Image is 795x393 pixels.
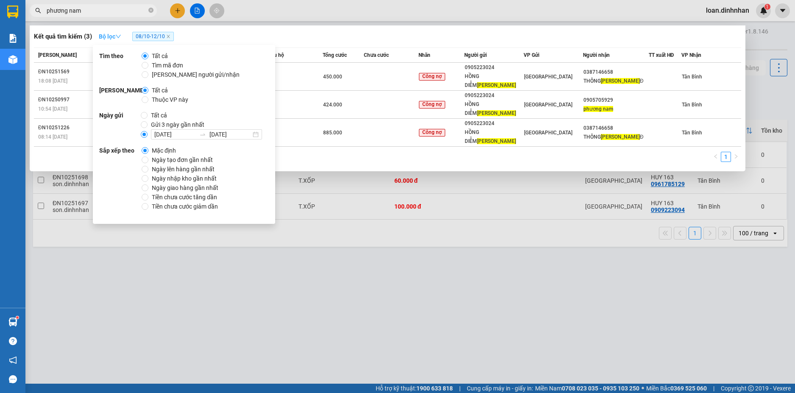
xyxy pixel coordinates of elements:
[465,72,523,90] div: HỒNG DIỄM
[8,55,17,64] img: warehouse-icon
[9,356,17,364] span: notification
[199,131,206,138] span: to
[524,74,572,80] span: [GEOGRAPHIC_DATA]
[9,337,17,345] span: question-circle
[721,152,731,162] a: 1
[34,32,92,41] h3: Kết quả tìm kiếm ( 3 )
[419,73,445,81] span: Công nợ
[465,119,523,128] div: 0905223024
[583,124,648,133] div: 0387146658
[713,154,718,159] span: left
[583,77,648,86] div: THÔNG Đ
[148,70,243,79] span: [PERSON_NAME] người gửi/nhận
[148,192,220,202] span: Tiền chưa cước tăng dần
[583,68,648,77] div: 0387146658
[16,316,19,319] sup: 1
[148,183,222,192] span: Ngày giao hàng gần nhất
[38,123,106,132] div: ĐN10251226
[731,152,741,162] button: right
[38,52,77,58] span: [PERSON_NAME]
[323,52,347,58] span: Tổng cước
[209,130,251,139] input: Ngày kết thúc
[115,33,121,39] span: down
[268,52,284,58] span: Thu hộ
[731,152,741,162] li: Next Page
[148,120,208,129] span: Gửi 3 ngày gần nhất
[524,102,572,108] span: [GEOGRAPHIC_DATA]
[148,111,170,120] span: Tất cả
[47,6,147,15] input: Tìm tên, số ĐT hoặc mã đơn
[148,51,171,61] span: Tất cả
[148,8,153,13] span: close-circle
[323,130,342,136] span: 885.000
[38,67,106,76] div: ĐN10251569
[148,7,153,15] span: close-circle
[148,86,171,95] span: Tất cả
[148,164,218,174] span: Ngày lên hàng gần nhất
[418,52,430,58] span: Nhãn
[148,146,179,155] span: Mặc định
[477,82,516,88] span: [PERSON_NAME]
[364,52,389,58] span: Chưa cước
[99,33,121,40] strong: Bộ lọc
[583,96,648,105] div: 0905705929
[649,52,674,58] span: TT xuất HĐ
[583,52,610,58] span: Người nhận
[464,52,487,58] span: Người gửi
[99,86,142,104] strong: [PERSON_NAME]
[7,6,18,18] img: logo-vxr
[38,134,67,140] span: 08:14 [DATE]
[477,138,516,144] span: [PERSON_NAME]
[38,95,106,104] div: ĐN10250997
[583,106,613,112] span: phương nam
[681,52,701,58] span: VP Nhận
[148,155,216,164] span: Ngày tạo đơn gần nhất
[524,52,539,58] span: VP Gửi
[9,375,17,383] span: message
[99,111,141,139] strong: Ngày gửi
[38,78,67,84] span: 18:08 [DATE]
[323,102,342,108] span: 424.000
[99,146,142,211] strong: Sắp xếp theo
[711,152,721,162] li: Previous Page
[601,134,640,140] span: [PERSON_NAME]
[682,74,702,80] span: Tân Bình
[682,130,702,136] span: Tân Bình
[465,100,523,118] div: HỒNG DIỄM
[92,30,128,43] button: Bộ lọcdown
[99,51,142,79] strong: Tìm theo
[682,102,702,108] span: Tân Bình
[465,128,523,146] div: HỒNG DIỄM
[148,95,192,104] span: Thuộc VP này
[148,202,221,211] span: Tiền chưa cước giảm dần
[323,74,342,80] span: 450.000
[166,34,170,39] span: close
[734,154,739,159] span: right
[711,152,721,162] button: left
[148,61,187,70] span: Tìm mã đơn
[583,133,648,142] div: THÔNG Đ
[419,129,445,137] span: Công nợ
[465,91,523,100] div: 0905223024
[721,152,731,162] li: 1
[35,8,41,14] span: search
[419,101,445,109] span: Công nợ
[465,63,523,72] div: 0905223024
[8,318,17,326] img: warehouse-icon
[38,106,67,112] span: 10:54 [DATE]
[601,78,640,84] span: [PERSON_NAME]
[154,130,196,139] input: Ngày bắt đầu
[148,174,220,183] span: Ngày nhập kho gần nhất
[132,32,174,41] span: 08/10 - 12/10
[477,110,516,116] span: [PERSON_NAME]
[199,131,206,138] span: swap-right
[524,130,572,136] span: [GEOGRAPHIC_DATA]
[8,34,17,43] img: solution-icon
